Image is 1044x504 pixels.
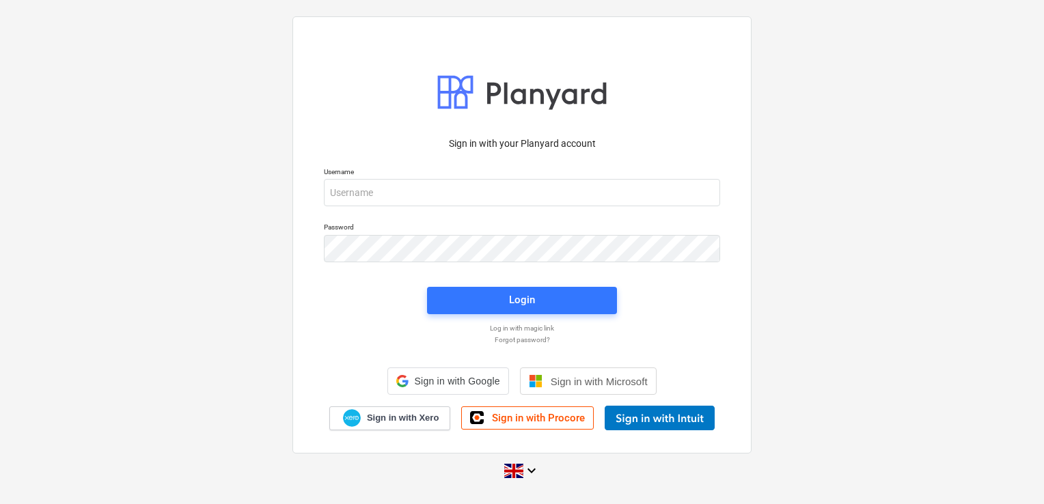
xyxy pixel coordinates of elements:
p: Password [324,223,720,234]
p: Username [324,167,720,179]
img: Microsoft logo [529,374,542,388]
a: Sign in with Procore [461,406,594,430]
img: Xero logo [343,409,361,428]
div: Sign in with Google [387,367,508,395]
span: Sign in with Google [414,376,499,387]
span: Sign in with Xero [367,412,439,424]
a: Log in with magic link [317,324,727,333]
input: Username [324,179,720,206]
span: Sign in with Microsoft [551,376,648,387]
a: Forgot password? [317,335,727,344]
a: Sign in with Xero [329,406,451,430]
button: Login [427,287,617,314]
i: keyboard_arrow_down [523,462,540,479]
p: Sign in with your Planyard account [324,137,720,151]
span: Sign in with Procore [492,412,585,424]
div: Login [509,291,535,309]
